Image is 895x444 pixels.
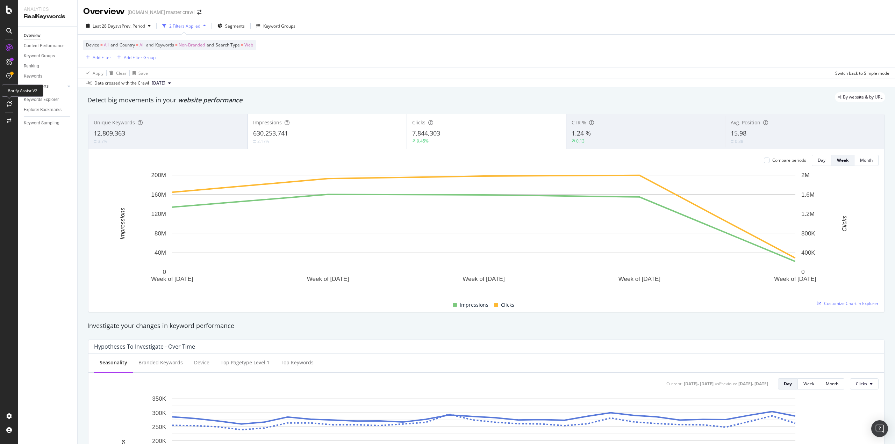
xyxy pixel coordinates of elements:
text: 300K [152,409,166,416]
div: [DATE] - [DATE] [684,381,714,387]
div: 2.17% [257,138,269,144]
div: Overview [83,6,125,17]
div: Keywords [24,73,42,80]
div: arrow-right-arrow-left [197,10,201,15]
button: Save [130,67,148,79]
span: Avg. Position [731,119,760,126]
button: Week [831,155,854,166]
div: [DATE] - [DATE] [738,381,768,387]
div: Keyword Groups [263,23,295,29]
span: 12,809,363 [94,129,125,137]
div: 0.13 [576,138,585,144]
img: Equal [94,140,96,143]
text: 800K [801,230,815,237]
div: Analytics [24,6,72,13]
text: 400K [801,249,815,256]
text: 160M [151,191,166,198]
div: More Reports [24,83,49,90]
text: Week of [DATE] [463,276,504,282]
div: 3.7% [98,138,107,144]
div: vs Previous : [715,381,737,387]
a: Overview [24,32,72,39]
div: Content Performance [24,42,64,50]
text: 350K [152,395,166,402]
div: Keyword Sampling [24,119,59,127]
button: Clear [107,67,127,79]
div: Day [818,157,825,163]
div: Save [138,70,148,76]
span: By website & by URL [843,95,882,99]
span: Segments [225,23,245,29]
div: Keyword Groups [24,52,55,60]
span: 7,844,303 [412,129,440,137]
text: Week of [DATE] [774,276,816,282]
div: Compare periods [772,157,806,163]
div: Investigate your changes in keyword performance [87,321,885,330]
div: Week [837,157,849,163]
button: Add Filter [83,53,111,61]
button: Day [812,155,831,166]
div: Ranking [24,63,39,70]
text: Week of [DATE] [151,276,193,282]
button: Add Filter Group [114,53,156,61]
span: Country [120,42,135,48]
a: Customize Chart in Explorer [817,300,879,306]
a: Keyword Groups [24,52,72,60]
div: Month [860,157,873,163]
span: Non-Branded [179,40,205,50]
button: Apply [83,67,103,79]
span: CTR % [572,119,586,126]
div: Top pagetype Level 1 [221,359,270,366]
span: Search Type [216,42,240,48]
a: Keyword Sampling [24,119,72,127]
span: = [100,42,103,48]
a: Ranking [24,63,72,70]
div: Day [784,381,792,387]
button: Month [820,378,844,390]
button: Month [854,155,879,166]
div: Week [803,381,814,387]
a: Explorer Bookmarks [24,106,72,114]
img: Equal [253,140,256,143]
img: Equal [731,140,733,143]
button: Clicks [850,378,879,390]
div: legacy label [835,92,885,102]
text: 0 [163,269,166,275]
span: 630,253,741 [253,129,288,137]
span: vs Prev. Period [117,23,145,29]
text: Clicks [841,216,848,232]
text: 0 [801,269,804,275]
span: Impressions [460,301,488,309]
div: Top Keywords [281,359,314,366]
button: Day [778,378,798,390]
button: Switch back to Simple mode [832,67,889,79]
div: Add Filter [93,54,111,60]
span: All [104,40,109,50]
div: Current: [666,381,682,387]
div: [DOMAIN_NAME] master crawl [128,9,194,16]
text: Impressions [119,208,126,240]
span: 15.98 [731,129,746,137]
div: Add Filter Group [124,54,156,60]
svg: A chart. [94,172,873,293]
div: Month [826,381,838,387]
button: Segments [215,20,248,31]
div: Data crossed with the Crawl [94,80,149,86]
text: 2M [801,172,810,179]
div: Switch back to Simple mode [835,70,889,76]
a: Keywords Explorer [24,96,72,103]
span: = [241,42,243,48]
div: Botify Assist V2 [2,85,43,97]
div: Overview [24,32,41,39]
div: Apply [93,70,103,76]
div: Open Intercom Messenger [871,420,888,437]
button: [DATE] [149,79,174,87]
span: Last 28 Days [93,23,117,29]
a: Keywords [24,73,72,80]
span: and [207,42,214,48]
div: Explorer Bookmarks [24,106,62,114]
div: Hypotheses to Investigate - Over Time [94,343,195,350]
span: Clicks [412,119,425,126]
div: 2 Filters Applied [169,23,200,29]
span: Clicks [856,381,867,387]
